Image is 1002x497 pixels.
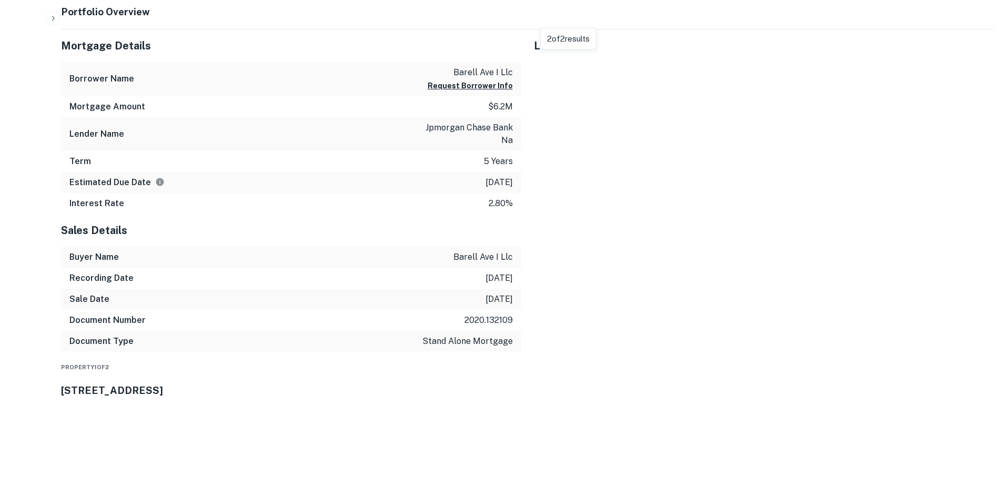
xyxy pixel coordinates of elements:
h6: Document Number [69,314,146,327]
h6: Borrower Name [69,73,134,85]
h6: Interest Rate [69,197,124,210]
h6: Sale Date [69,293,109,306]
h6: Recording Date [69,272,134,285]
h6: Document Type [69,335,134,348]
p: barell ave i llc [428,66,513,79]
p: barell ave i llc [453,251,513,263]
button: Request Borrower Info [428,79,513,92]
h3: [STREET_ADDRESS] [61,383,994,398]
h6: Buyer Name [69,251,119,263]
p: 2.80% [489,197,513,210]
p: [DATE] [485,272,513,285]
span: Property 1 of 2 [61,364,109,370]
p: [DATE] [485,293,513,306]
h5: Locations [534,38,994,54]
p: [DATE] [485,176,513,189]
iframe: Chat Widget [949,413,1002,463]
p: 2020.132109 [464,314,513,327]
h6: Estimated Due Date [69,176,165,189]
h5: Mortgage Details [61,38,521,54]
h6: Mortgage Amount [69,100,145,113]
h6: Lender Name [69,128,124,140]
svg: Estimate is based on a standard schedule for this type of loan. [155,177,165,187]
p: 5 years [484,155,513,168]
p: $6.2m [488,100,513,113]
p: jpmorgan chase bank na [418,121,513,147]
h6: Term [69,155,91,168]
p: stand alone mortgage [422,335,513,348]
h3: Portfolio Overview [61,4,994,19]
p: 2 of 2 results [547,33,590,45]
h5: Sales Details [61,222,521,238]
